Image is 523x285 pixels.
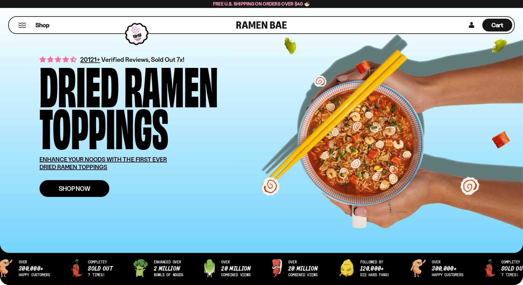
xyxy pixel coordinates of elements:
[18,23,26,28] button: Mobile Menu Trigger
[124,63,218,105] div: Ramen
[59,185,90,192] span: Shop Now
[491,21,503,29] span: Cart
[36,21,49,29] span: Shop
[213,1,310,7] span: Free U.S. Shipping on Orders over $40 🍜
[482,17,512,33] div: Cart
[40,180,109,197] a: Shop Now
[40,156,167,171] u: ENHANCE YOUR NOODS WITH THE FIRST EVER DRIED RAMEN TOPPINGS
[40,105,168,146] div: Toppings
[40,63,119,105] div: Dried
[36,19,49,31] a: Shop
